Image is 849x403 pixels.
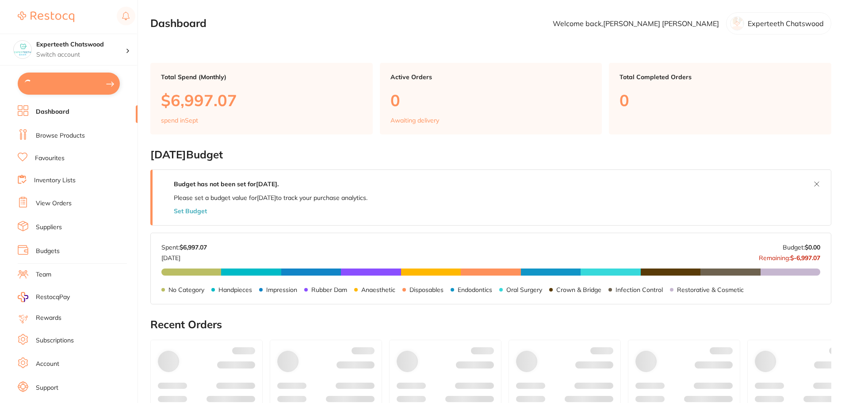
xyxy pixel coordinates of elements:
[759,251,820,261] p: Remaining:
[18,292,70,302] a: RestocqPay
[150,149,831,161] h2: [DATE] Budget
[390,117,439,124] p: Awaiting delivery
[36,247,60,256] a: Budgets
[620,91,821,109] p: 0
[620,73,821,81] p: Total Completed Orders
[266,286,297,293] p: Impression
[36,199,72,208] a: View Orders
[161,244,207,251] p: Spent:
[161,117,198,124] p: spend in Sept
[174,180,279,188] strong: Budget has not been set for [DATE] .
[790,254,820,262] strong: $-6,997.07
[161,251,207,261] p: [DATE]
[218,286,252,293] p: Handpieces
[783,244,820,251] p: Budget:
[161,73,362,81] p: Total Spend (Monthly)
[18,7,74,27] a: Restocq Logo
[35,154,65,163] a: Favourites
[174,194,367,201] p: Please set a budget value for [DATE] to track your purchase analytics.
[458,286,492,293] p: Endodontics
[36,223,62,232] a: Suppliers
[556,286,601,293] p: Crown & Bridge
[311,286,347,293] p: Rubber Dam
[361,286,395,293] p: Anaesthetic
[174,207,207,215] button: Set Budget
[36,360,59,368] a: Account
[409,286,444,293] p: Disposables
[168,286,204,293] p: No Category
[150,319,831,331] h2: Recent Orders
[677,286,744,293] p: Restorative & Cosmetic
[390,91,592,109] p: 0
[36,40,126,49] h4: Experteeth Chatswood
[506,286,542,293] p: Oral Surgery
[18,12,74,22] img: Restocq Logo
[36,131,85,140] a: Browse Products
[36,384,58,392] a: Support
[380,63,602,134] a: Active Orders0Awaiting delivery
[36,293,70,302] span: RestocqPay
[36,336,74,345] a: Subscriptions
[14,41,31,58] img: Experteeth Chatswood
[748,19,824,27] p: Experteeth Chatswood
[161,91,362,109] p: $6,997.07
[36,107,69,116] a: Dashboard
[36,50,126,59] p: Switch account
[390,73,592,81] p: Active Orders
[180,243,207,251] strong: $6,997.07
[18,292,28,302] img: RestocqPay
[34,176,76,185] a: Inventory Lists
[150,63,373,134] a: Total Spend (Monthly)$6,997.07spend inSept
[36,270,51,279] a: Team
[150,17,207,30] h2: Dashboard
[616,286,663,293] p: Infection Control
[36,314,61,322] a: Rewards
[805,243,820,251] strong: $0.00
[553,19,719,27] p: Welcome back, [PERSON_NAME] [PERSON_NAME]
[609,63,831,134] a: Total Completed Orders0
